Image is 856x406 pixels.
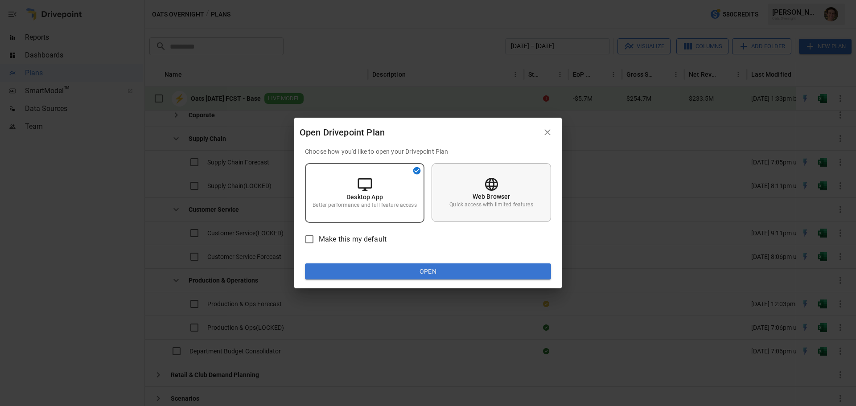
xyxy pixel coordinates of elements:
p: Better performance and full feature access [313,201,416,209]
p: Web Browser [473,192,510,201]
div: Open Drivepoint Plan [300,125,539,139]
p: Desktop App [346,193,383,201]
p: Choose how you'd like to open your Drivepoint Plan [305,147,551,156]
span: Make this my default [319,234,387,245]
button: Open [305,263,551,279]
p: Quick access with limited features [449,201,533,209]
